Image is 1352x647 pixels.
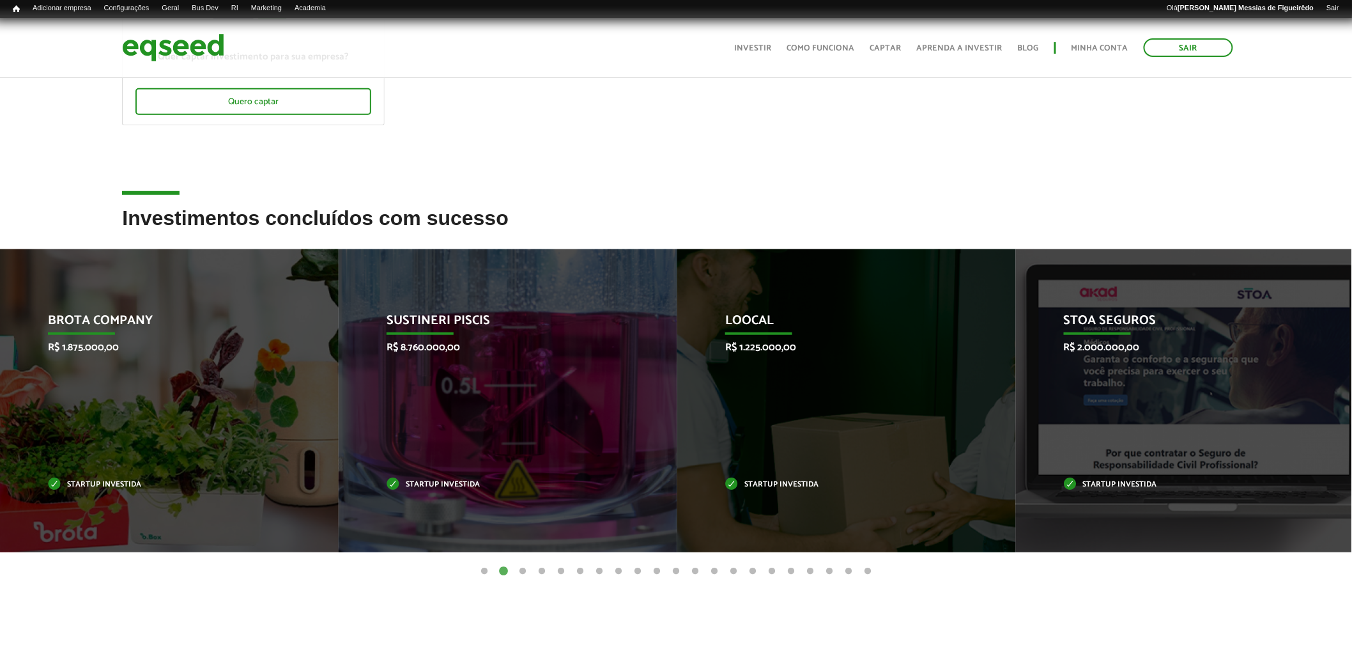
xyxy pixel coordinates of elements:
[1064,313,1287,335] p: STOA Seguros
[1064,341,1287,354] p: R$ 2.000.000,00
[746,565,759,578] button: 15 of 21
[917,44,1002,52] a: Aprenda a investir
[387,341,610,354] p: R$ 8.760.000,00
[1320,3,1346,13] a: Sair
[804,565,817,578] button: 18 of 21
[516,565,529,578] button: 3 of 21
[842,565,855,578] button: 20 of 21
[823,565,836,578] button: 19 of 21
[245,3,288,13] a: Marketing
[612,565,625,578] button: 8 of 21
[1144,38,1233,57] a: Sair
[725,313,949,335] p: Loocal
[870,44,902,52] a: Captar
[387,313,610,335] p: Sustineri Piscis
[48,313,272,335] p: Brota Company
[48,341,272,354] p: R$ 1.875.000,00
[497,565,510,578] button: 2 of 21
[765,565,778,578] button: 16 of 21
[725,481,949,488] p: Startup investida
[122,207,1229,249] h2: Investimentos concluídos com sucesso
[6,3,26,15] a: Início
[1160,3,1320,13] a: Olá[PERSON_NAME] Messias de Figueirêdo
[225,3,245,13] a: RI
[48,481,272,488] p: Startup investida
[98,3,156,13] a: Configurações
[861,565,874,578] button: 21 of 21
[135,88,371,115] div: Quero captar
[725,341,949,354] p: R$ 1.225.000,00
[785,565,797,578] button: 17 of 21
[122,31,224,65] img: EqSeed
[1178,4,1314,12] strong: [PERSON_NAME] Messias de Figueirêdo
[787,44,855,52] a: Como funciona
[26,3,98,13] a: Adicionar empresa
[593,565,606,578] button: 7 of 21
[574,565,587,578] button: 6 of 21
[670,565,682,578] button: 11 of 21
[708,565,721,578] button: 13 of 21
[1072,44,1128,52] a: Minha conta
[478,565,491,578] button: 1 of 21
[288,3,332,13] a: Academia
[631,565,644,578] button: 9 of 21
[1064,481,1287,488] p: Startup investida
[735,44,772,52] a: Investir
[555,565,567,578] button: 5 of 21
[1018,44,1039,52] a: Blog
[689,565,702,578] button: 12 of 21
[650,565,663,578] button: 10 of 21
[387,481,610,488] p: Startup investida
[185,3,225,13] a: Bus Dev
[535,565,548,578] button: 4 of 21
[727,565,740,578] button: 14 of 21
[13,4,20,13] span: Início
[155,3,185,13] a: Geral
